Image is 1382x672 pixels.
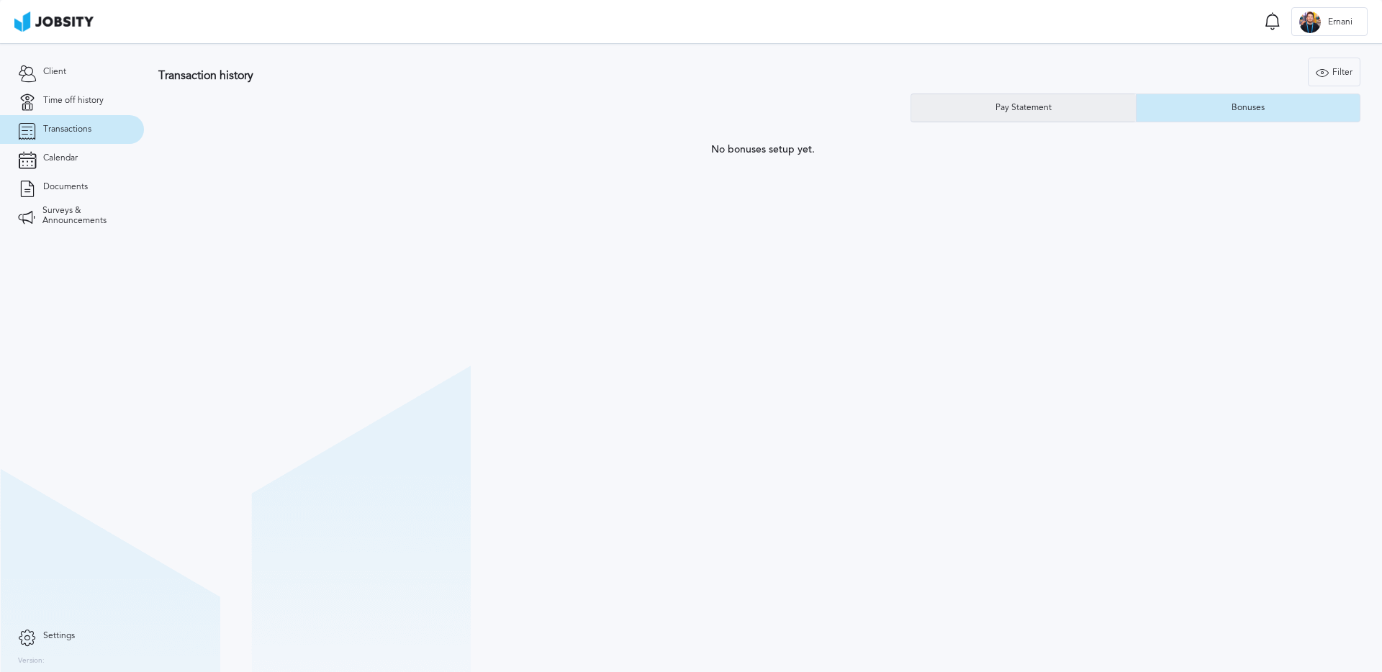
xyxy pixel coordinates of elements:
span: Calendar [43,153,78,163]
span: Client [43,67,66,77]
button: Filter [1308,58,1360,86]
span: No bonuses setup yet. [711,144,815,155]
button: EErnani [1291,7,1368,36]
button: Bonuses [1136,94,1361,122]
div: Bonuses [1224,103,1272,113]
div: Pay Statement [988,103,1059,113]
span: Settings [43,631,75,641]
span: Time off history [43,96,104,106]
div: E [1299,12,1321,33]
button: Pay Statement [911,94,1136,122]
span: Ernani [1321,17,1360,27]
img: ab4bad089aa723f57921c736e9817d99.png [14,12,94,32]
div: Filter [1309,58,1360,87]
span: Transactions [43,124,91,135]
span: Documents [43,182,88,192]
span: Surveys & Announcements [42,206,126,226]
h3: Transaction history [158,69,816,82]
label: Version: [18,657,45,666]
